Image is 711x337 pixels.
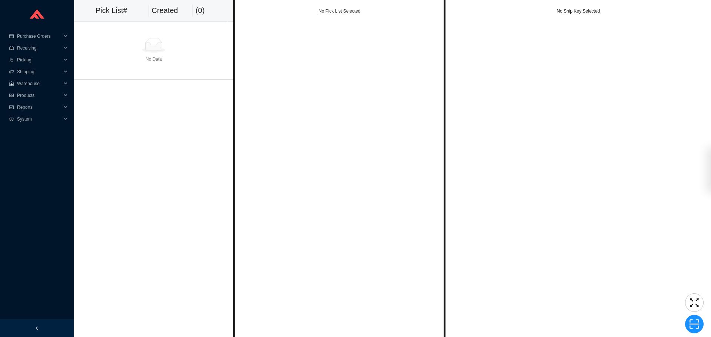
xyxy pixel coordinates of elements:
div: No Data [77,55,230,63]
div: No Pick List Selected [235,7,444,15]
span: scan [685,319,703,330]
span: fullscreen [685,297,703,308]
div: ( 0 ) [196,4,225,17]
span: Shipping [17,66,61,78]
span: Picking [17,54,61,66]
span: Warehouse [17,78,61,90]
div: No Ship Key Selected [445,7,711,15]
span: System [17,113,61,125]
button: scan [685,315,704,333]
span: fund [9,105,14,109]
span: credit-card [9,34,14,38]
span: read [9,93,14,98]
span: Receiving [17,42,61,54]
span: Purchase Orders [17,30,61,42]
span: Reports [17,101,61,113]
span: Products [17,90,61,101]
span: left [35,326,39,330]
span: setting [9,117,14,121]
button: fullscreen [685,293,704,312]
